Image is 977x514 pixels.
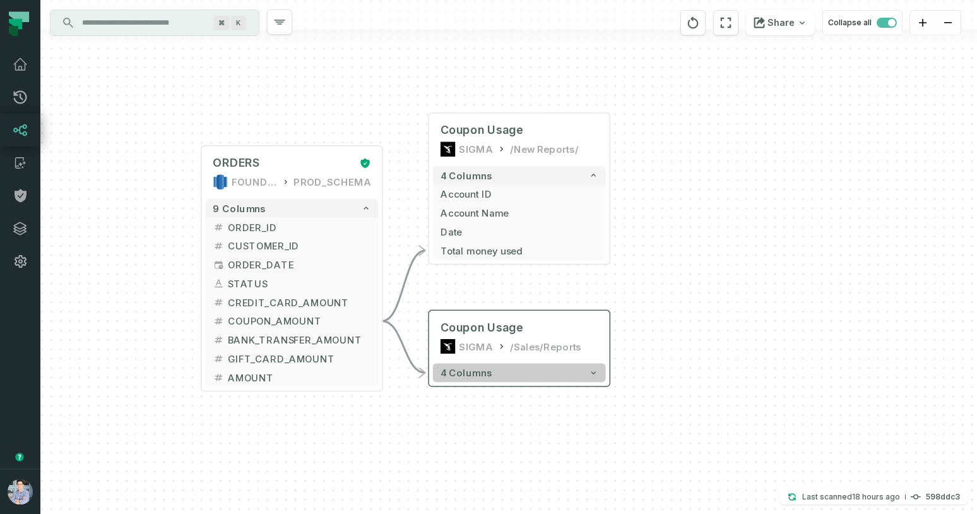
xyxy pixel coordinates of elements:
[228,333,370,347] span: BANK_TRANSFER_AMOUNT
[822,10,903,35] button: Collapse all
[433,203,606,222] button: Account Name
[213,222,224,233] span: decimal
[459,339,493,354] div: SIGMA
[167,140,240,153] p: About 5 minutes
[433,185,606,204] button: Account ID
[49,193,214,206] div: Find your Data Assets
[23,189,229,209] div: 1Find your Data Assets
[213,240,224,251] span: decimal
[206,274,379,293] button: STATUS
[18,50,235,95] div: Welcome, [PERSON_NAME]!
[232,174,278,189] div: FOUNDATIONAL_DB
[802,491,900,503] p: Last scanned
[213,334,224,345] span: decimal
[213,203,265,214] span: 9 columns
[8,5,32,29] button: go back
[231,16,246,30] span: Press ⌘ + K to focus the search bar
[441,170,492,181] span: 4 columns
[8,479,33,505] img: avatar of Alon Nafta
[213,297,224,308] span: decimal
[206,218,379,237] button: ORDER_ID
[228,352,370,366] span: GIFT_CARD_AMOUNT
[852,492,900,501] relative-time: Aug 11, 2025, 9:18 PM EDT
[510,339,581,354] div: /Sales/Reports
[433,241,606,260] button: Total money used
[213,353,224,364] span: decimal
[213,259,224,270] span: timestamp
[49,302,146,315] button: Mark as completed
[382,321,425,373] g: Edge from 0dd85c77dd217d0afb16c7d4fb3eff19 to 69c20251ca12178e039aa34433dd2b6c
[23,393,229,414] div: 3Data Catalog
[441,367,492,378] span: 4 columns
[206,236,379,255] button: CUSTOMER_ID
[910,11,935,35] button: zoom in
[49,350,214,362] div: Lineage Graph
[510,141,579,157] div: /New Reports/
[441,320,524,335] div: Coupon Usage
[222,6,244,28] div: Close
[206,330,379,349] button: BANK_TRANSFER_AMOUNT
[228,258,370,272] span: ORDER_DATE
[441,187,598,201] span: Account ID
[13,140,45,153] p: 5 steps
[49,251,135,276] button: Take the tour
[213,155,259,170] span: ORDERS
[441,225,598,239] span: Date
[935,11,961,35] button: zoom out
[206,293,379,312] button: CREDIT_CARD_AMOUNT
[228,314,370,328] span: COUPON_AMOUNT
[213,316,224,327] span: decimal
[228,296,370,309] span: CREDIT_CARD_AMOUNT
[228,371,370,385] span: AMOUNT
[441,123,524,138] span: Coupon Usage
[206,312,379,331] button: COUPON_AMOUNT
[293,174,370,189] div: PROD_SCHEMA
[382,251,425,321] g: Edge from 0dd85c77dd217d0afb16c7d4fb3eff19 to 9d59a788612dc060523a8f5939ba2e14
[228,277,370,290] span: STATUS
[23,345,229,366] div: 2Lineage Graph
[746,10,815,35] button: Share
[14,451,25,463] div: Tooltip anchor
[49,214,220,241] div: Quickly find the right data asset in your stack.
[213,278,224,289] span: string
[356,157,371,169] div: Certified
[433,222,606,241] button: Date
[441,244,598,258] span: Total money used
[213,16,230,30] span: Press ⌘ + K to focus the search bar
[779,489,968,505] button: Last scanned[DATE] 9:18:03 PM598ddc3
[49,398,214,410] div: Data Catalog
[206,368,379,387] button: AMOUNT
[459,141,493,157] div: SIGMA
[441,206,598,220] span: Account Name
[926,493,960,501] h4: 598ddc3
[228,220,370,234] span: ORDER_ID
[206,349,379,368] button: GIFT_CARD_AMOUNT
[228,239,370,253] span: CUSTOMER_ID
[206,255,379,274] button: ORDER_DATE
[213,372,224,383] span: decimal
[18,95,235,126] div: Check out these product tours to help you get started with Foundational.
